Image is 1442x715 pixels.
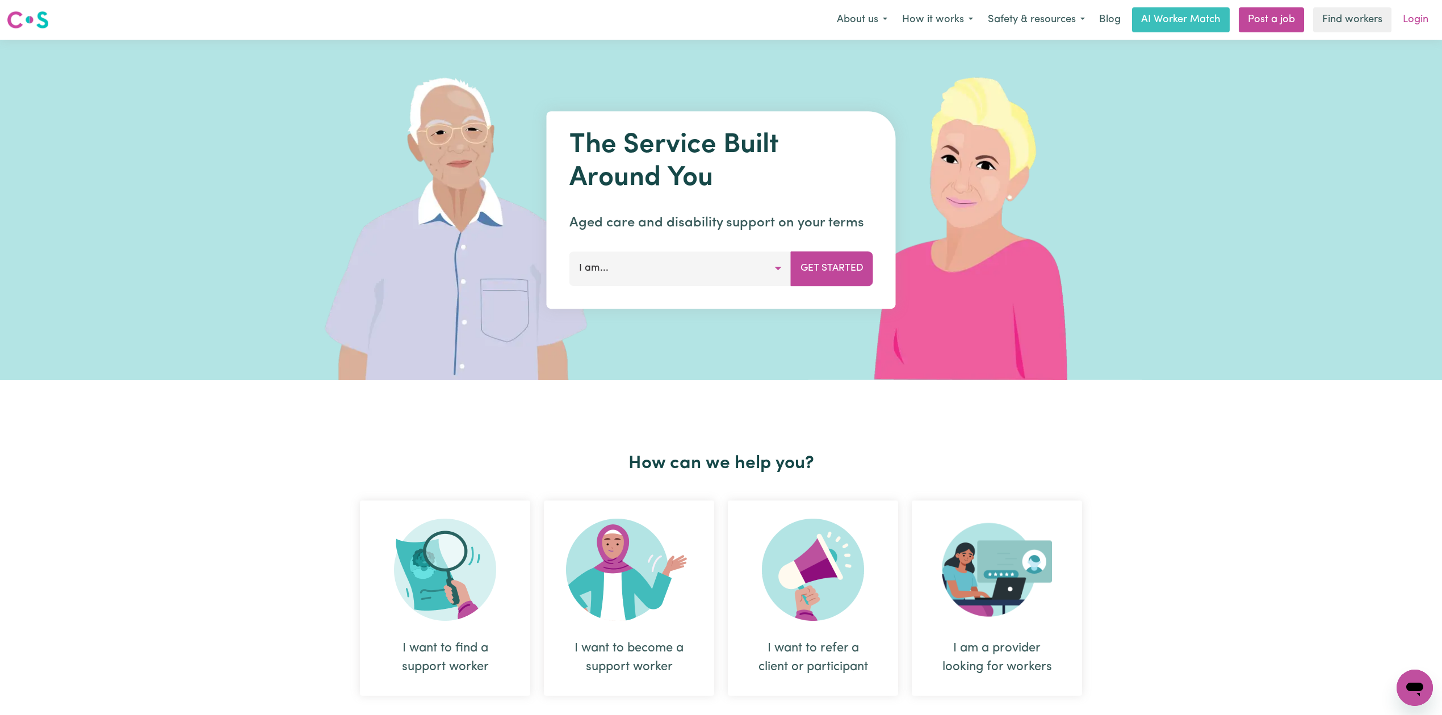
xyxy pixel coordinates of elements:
a: Blog [1092,7,1127,32]
img: Refer [762,519,864,621]
h2: How can we help you? [353,453,1089,474]
button: Get Started [791,251,873,285]
p: Aged care and disability support on your terms [569,213,873,233]
a: Find workers [1313,7,1391,32]
div: I am a provider looking for workers [912,500,1082,696]
img: Become Worker [566,519,692,621]
img: Provider [942,519,1052,621]
button: About us [829,8,895,32]
h1: The Service Built Around You [569,129,873,195]
iframe: Button to launch messaging window [1397,670,1433,706]
img: Search [394,519,496,621]
button: How it works [895,8,980,32]
div: I want to refer a client or participant [755,639,871,676]
a: AI Worker Match [1132,7,1230,32]
a: Login [1396,7,1435,32]
a: Careseekers logo [7,7,49,33]
button: Safety & resources [980,8,1092,32]
img: Careseekers logo [7,10,49,30]
div: I want to become a support worker [544,500,714,696]
div: I want to find a support worker [387,639,503,676]
div: I want to become a support worker [571,639,687,676]
a: Post a job [1239,7,1304,32]
div: I want to refer a client or participant [728,500,898,696]
button: I am... [569,251,791,285]
div: I am a provider looking for workers [939,639,1055,676]
div: I want to find a support worker [360,500,530,696]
